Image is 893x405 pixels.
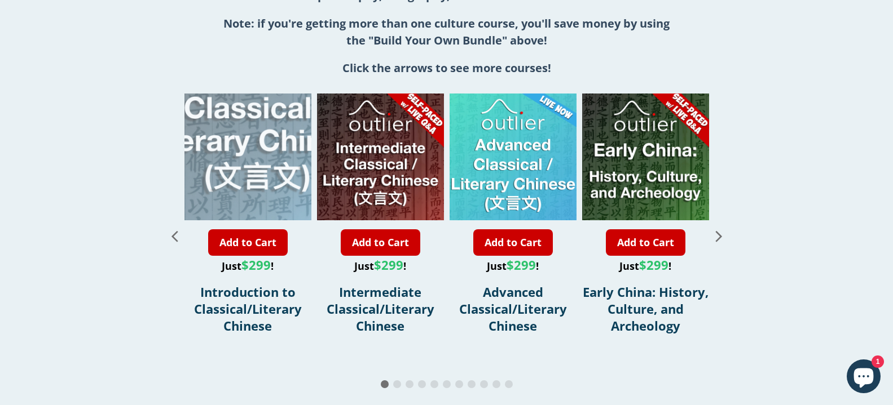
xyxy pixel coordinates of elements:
[639,256,668,273] span: $299
[507,256,536,273] span: $299
[468,380,476,388] span: Go to slide 8
[222,259,274,273] span: Just !
[342,60,551,75] strong: Click the arrows to see more courses!
[374,256,403,273] span: $299
[381,380,389,388] span: Go to slide 1
[327,283,434,334] a: Intermediate Classical/Literary Chinese
[184,94,311,378] div: 1 / 11
[430,380,438,388] span: Go to slide 5
[194,283,302,334] a: Introduction to Classical/Literary Chinese
[341,229,420,256] a: Add to Cart
[619,259,671,273] span: Just !
[317,94,444,378] div: 2 / 11
[443,380,451,388] span: Go to slide 6
[583,283,709,334] a: Early China: History, Culture, and Archeology
[459,283,567,334] a: Advanced Classical/Literary Chinese
[354,259,406,273] span: Just !
[487,259,539,273] span: Just !
[709,94,729,378] div: Next slide
[393,380,401,388] span: Go to slide 2
[492,380,500,388] span: Go to slide 10
[406,380,413,388] span: Go to slide 3
[223,16,670,48] strong: Note: if you're getting more than one culture course, you'll save money by using the "Build Your ...
[208,229,288,256] a: Add to Cart
[165,94,184,378] div: Previous slide
[455,380,463,388] span: Go to slide 7
[241,256,271,273] span: $299
[450,94,577,378] div: 3 / 11
[606,229,685,256] a: Add to Cart
[582,94,709,378] div: 4 / 11
[480,380,488,388] span: Go to slide 9
[843,359,884,396] inbox-online-store-chat: Shopify online store chat
[473,229,553,256] a: Add to Cart
[505,380,513,388] span: Go to slide 11
[418,380,426,388] span: Go to slide 4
